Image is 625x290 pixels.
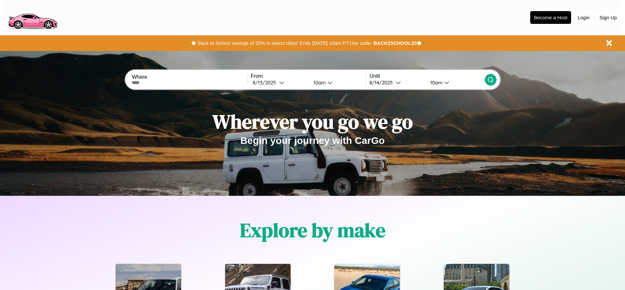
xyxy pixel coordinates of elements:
b: BACK2SCHOOL20 [373,40,417,46]
div: 10am [427,79,444,86]
div: 10am [310,79,328,86]
button: Login [574,11,593,24]
div: 8 / 13 / 2025 [253,79,279,86]
button: Back to School savings of 20% in select cities! Ends [DATE] 10am PT.Use code: [196,39,373,48]
button: 8/13/2025 [251,79,308,86]
button: Become a Host [530,11,571,24]
button: 10am [308,79,366,86]
label: Until [369,73,484,79]
img: logo [5,3,60,31]
label: From [251,73,366,79]
button: Sign Up [596,11,620,24]
button: 10am [425,79,484,86]
label: Where [132,74,247,80]
h1: Explore by make [240,217,385,244]
div: 8 / 14 / 2025 [369,79,396,86]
